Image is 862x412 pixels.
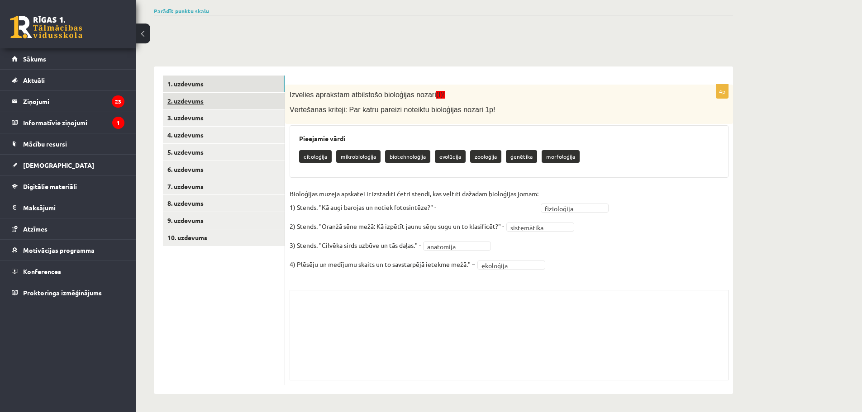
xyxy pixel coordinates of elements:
i: 23 [112,95,124,108]
a: 1. uzdevums [163,76,285,92]
span: fizioloģija [545,204,596,213]
span: ekoloģija [481,261,533,270]
p: ģenētika [506,150,537,163]
span: Motivācijas programma [23,246,95,254]
i: 1 [112,117,124,129]
a: Rīgas 1. Tālmācības vidusskola [10,16,82,38]
span: anatomija [427,242,479,251]
a: Parādīt punktu skalu [154,7,209,14]
span: Proktoringa izmēģinājums [23,289,102,297]
a: 7. uzdevums [163,178,285,195]
span: Aktuāli [23,76,45,84]
a: Mācību resursi [12,133,124,154]
span: Sākums [23,55,46,63]
p: 4) Plēsēju un medījumu skaits un to savstarpējā ietekme mežā." – [290,257,475,271]
a: ekoloģija [477,260,545,270]
p: Bioloģijas muzejā apskatei ir izstādīti četri stendi, kas veltīti dažādām bioloģijas jomām: 1) St... [290,187,538,214]
a: Motivācijas programma [12,240,124,260]
a: Sākums [12,48,124,69]
legend: Maksājumi [23,197,124,218]
a: Ziņojumi23 [12,91,124,112]
span: [DEMOGRAPHIC_DATA] [23,161,94,169]
a: 4. uzdevums [163,127,285,143]
legend: Informatīvie ziņojumi [23,112,124,133]
span: Digitālie materiāli [23,182,77,190]
a: Konferences [12,261,124,282]
p: 3) Stends. "Cilvēka sirds uzbūve un tās daļas." - [290,238,421,252]
p: zooloģija [470,150,501,163]
a: 3. uzdevums [163,109,285,126]
p: 4p [716,84,729,99]
span: Izvēlies aprakstam atbilstošo bioloģijas nozari [290,91,445,99]
span: (I)! [436,91,445,99]
span: Konferences [23,267,61,275]
legend: Ziņojumi [23,91,124,112]
p: biotehnoloģija [385,150,430,163]
a: 8. uzdevums [163,195,285,212]
h3: Pieejamie vārdi [299,135,719,142]
a: Atzīmes [12,218,124,239]
span: Atzīmes [23,225,48,233]
a: 6. uzdevums [163,161,285,178]
a: sistemātika [506,223,574,232]
span: sistemātika [510,223,562,232]
a: Digitālie materiāli [12,176,124,197]
a: 5. uzdevums [163,144,285,161]
a: [DEMOGRAPHIC_DATA] [12,155,124,175]
a: 10. uzdevums [163,229,285,246]
a: Maksājumi [12,197,124,218]
a: 9. uzdevums [163,212,285,229]
a: anatomija [423,242,491,251]
a: fizioloģija [541,204,609,213]
p: mikrobioloģija [336,150,381,163]
span: Mācību resursi [23,140,67,148]
span: Vērtēšanas kritēji: Par katru pareizi noteiktu bioloģijas nozari 1p! [290,106,495,114]
p: morfoloģija [542,150,580,163]
p: evolūcija [435,150,466,163]
a: Proktoringa izmēģinājums [12,282,124,303]
p: 2) Stends. "Oranžā sēne mežā: Kā izpētīt jaunu sēņu sugu un to klasificēt?" - [290,219,504,233]
a: Aktuāli [12,70,124,90]
a: Informatīvie ziņojumi1 [12,112,124,133]
a: 2. uzdevums [163,93,285,109]
p: citoloģija [299,150,332,163]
